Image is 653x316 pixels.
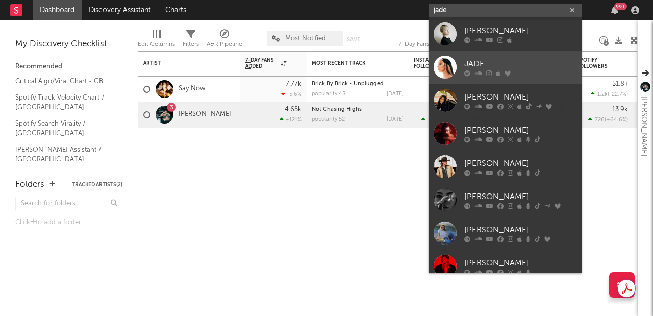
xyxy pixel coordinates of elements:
div: 99 + [614,3,627,10]
div: [PERSON_NAME] [464,91,576,103]
a: Critical Algo/Viral Chart - GB [15,76,112,87]
a: Say Now [179,85,205,93]
div: Spotify Followers [577,57,613,69]
div: [DATE] [387,117,404,123]
div: Most Recent Track [312,60,388,66]
div: 7.77k [286,81,302,87]
div: 13.9k [612,106,628,113]
div: [PERSON_NAME] [638,96,650,156]
a: [PERSON_NAME] [179,110,231,119]
div: +121 % [280,116,302,123]
a: JADE [429,51,582,84]
a: Brick By Brick - Unplugged [312,81,384,87]
div: Edit Columns [138,26,175,55]
a: [PERSON_NAME] [429,216,582,250]
div: Artist [143,60,220,66]
div: [PERSON_NAME] [464,157,576,169]
div: Brick By Brick - Unplugged [312,81,404,87]
span: 7-Day Fans Added [245,57,278,69]
a: [PERSON_NAME] [429,183,582,216]
div: A&R Pipeline [207,38,242,51]
div: [PERSON_NAME] [464,224,576,236]
div: Recommended [15,61,122,73]
div: 4.65k [285,106,302,113]
div: Click to add a folder. [15,216,122,229]
a: [PERSON_NAME] [429,84,582,117]
div: Not Chasing Highs [312,107,404,112]
div: Filters [183,26,199,55]
button: Tracked Artists(2) [72,182,122,187]
div: 7-Day Fans Added (7-Day Fans Added) [398,38,475,51]
span: +64.6 % [606,117,626,123]
a: Not Chasing Highs [312,107,362,112]
span: Most Notified [285,35,326,42]
a: [PERSON_NAME] [429,250,582,283]
a: Spotify Track Velocity Chart / [GEOGRAPHIC_DATA] [15,92,112,113]
div: [PERSON_NAME] [464,124,576,136]
button: 99+ [611,6,618,14]
a: Spotify Search Virality / [GEOGRAPHIC_DATA] [15,118,112,139]
div: ( ) [421,116,465,123]
div: ( ) [591,91,628,98]
div: Instagram Followers [414,57,449,69]
div: ( ) [588,116,628,123]
button: Save [347,37,360,42]
span: -22.7 % [609,92,626,98]
div: A&R Pipeline [207,26,242,55]
div: My Discovery Checklist [15,38,122,51]
div: JADE [464,58,576,70]
div: Edit Columns [138,38,175,51]
div: Folders [15,179,44,191]
div: popularity: 52 [312,117,345,123]
div: [PERSON_NAME] [464,257,576,269]
div: [PERSON_NAME] [464,190,576,203]
span: 726 [595,117,605,123]
span: 1.2k [597,92,608,98]
a: [PERSON_NAME] [429,117,582,150]
input: Search for artists [429,4,582,17]
a: [PERSON_NAME] Assistant / [GEOGRAPHIC_DATA] [15,144,112,165]
div: 7-Day Fans Added (7-Day Fans Added) [398,26,475,55]
div: popularity: 48 [312,91,346,97]
input: Search for folders... [15,197,122,211]
a: [PERSON_NAME] [429,150,582,183]
div: Filters [183,38,199,51]
a: [PERSON_NAME] [429,17,582,51]
div: 51.8k [612,81,628,87]
div: -5.6 % [281,91,302,98]
div: [PERSON_NAME] [464,25,576,37]
span: 1.91k [428,117,441,123]
div: [DATE] [387,91,404,97]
